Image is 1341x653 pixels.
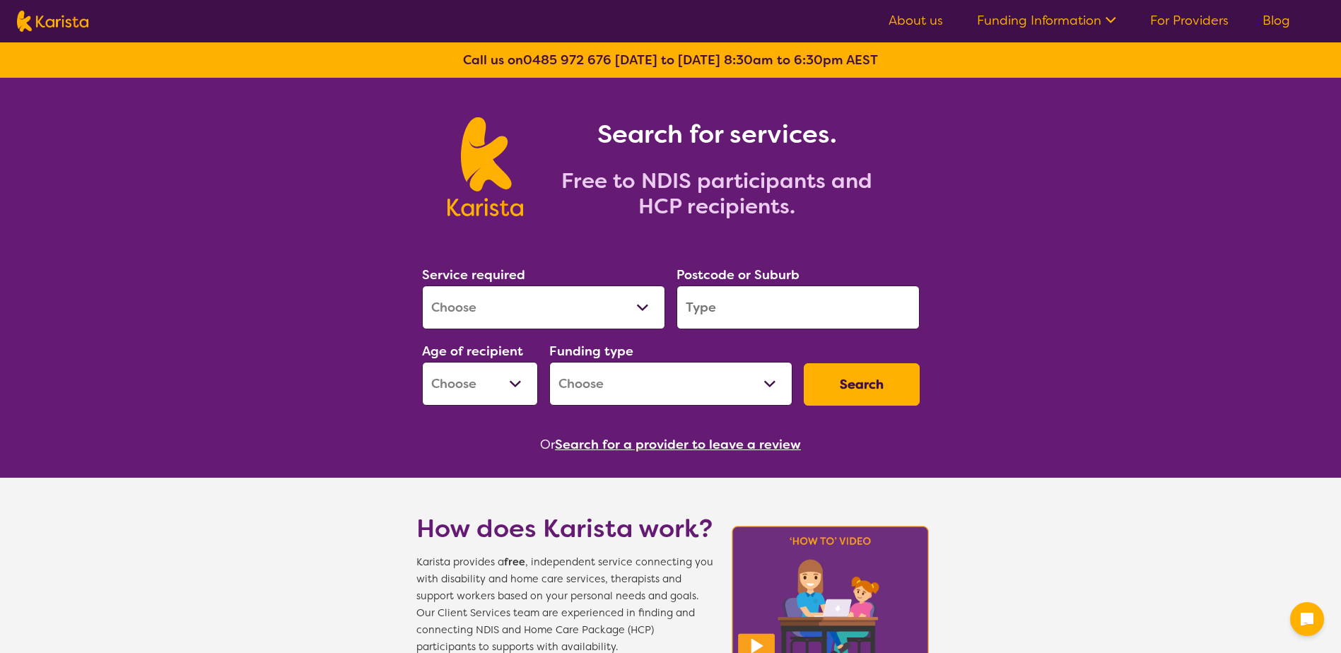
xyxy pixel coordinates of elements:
[804,363,920,406] button: Search
[447,117,523,216] img: Karista logo
[677,266,800,283] label: Postcode or Suburb
[463,52,878,69] b: Call us on [DATE] to [DATE] 8:30am to 6:30pm AEST
[504,555,525,569] b: free
[416,512,713,546] h1: How does Karista work?
[540,168,894,219] h2: Free to NDIS participants and HCP recipients.
[540,434,555,455] span: Or
[549,343,633,360] label: Funding type
[540,117,894,151] h1: Search for services.
[422,266,525,283] label: Service required
[977,12,1116,29] a: Funding Information
[677,286,920,329] input: Type
[1150,12,1229,29] a: For Providers
[555,434,801,455] button: Search for a provider to leave a review
[889,12,943,29] a: About us
[1263,12,1290,29] a: Blog
[17,11,88,32] img: Karista logo
[422,343,523,360] label: Age of recipient
[523,52,611,69] a: 0485 972 676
